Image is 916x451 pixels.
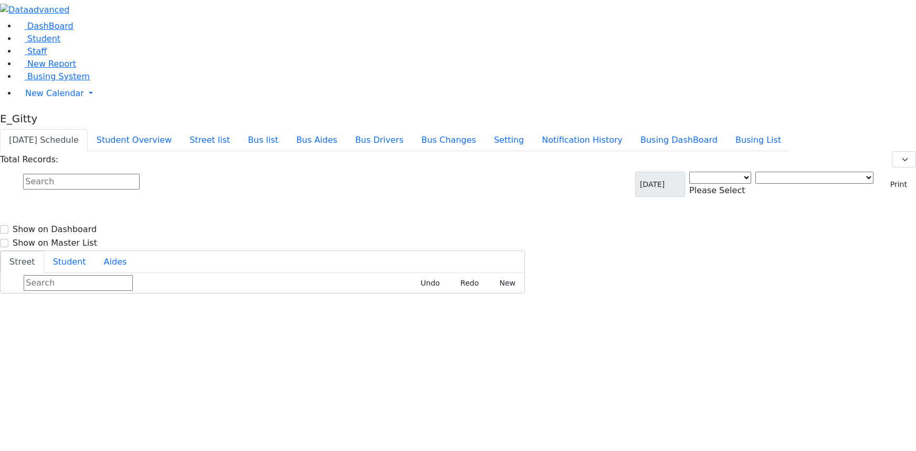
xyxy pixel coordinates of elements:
a: New Calendar [17,83,916,104]
button: Redo [449,275,483,291]
label: Show on Dashboard [13,223,97,236]
span: Please Select [689,185,745,195]
button: Street list [181,129,239,151]
button: Setting [485,129,533,151]
span: Busing System [27,71,90,81]
button: Student [44,251,95,273]
button: New [488,275,520,291]
input: Search [24,275,133,291]
button: Notification History [533,129,631,151]
button: Bus Changes [413,129,485,151]
span: DashBoard [27,21,73,31]
span: Staff [27,46,47,56]
span: New Calendar [25,88,84,98]
button: Bus Aides [287,129,346,151]
a: DashBoard [17,21,73,31]
a: Busing System [17,71,90,81]
button: Busing List [727,129,790,151]
button: Aides [95,251,136,273]
input: Search [23,174,140,190]
select: Default select example [892,151,916,167]
button: Student Overview [88,129,181,151]
div: Street [1,273,524,293]
button: Street [1,251,44,273]
button: Undo [409,275,445,291]
button: Busing DashBoard [631,129,727,151]
label: Show on Master List [13,237,97,249]
button: Bus Drivers [346,129,413,151]
span: New Report [27,59,76,69]
a: Student [17,34,60,44]
button: Print [878,176,912,193]
span: Student [27,34,60,44]
button: Bus list [239,129,287,151]
a: Staff [17,46,47,56]
a: New Report [17,59,76,69]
